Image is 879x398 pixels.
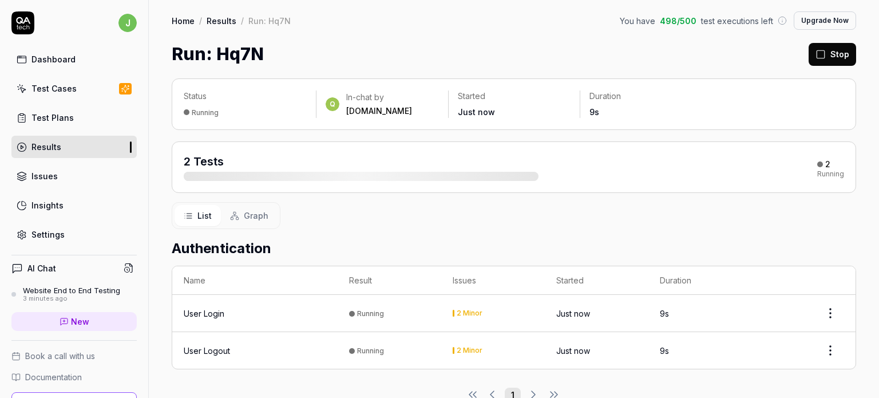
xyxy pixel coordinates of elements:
div: Running [817,171,844,178]
time: 9s [660,346,669,356]
p: Started [458,90,571,102]
div: Settings [31,228,65,241]
span: 498 / 500 [660,15,696,27]
th: Result [338,266,441,295]
span: Graph [244,210,268,222]
p: Duration [589,90,703,102]
a: Test Cases [11,77,137,100]
div: 2 Minor [457,310,482,317]
a: Results [11,136,137,158]
a: Test Plans [11,107,137,129]
a: Settings [11,223,137,246]
div: Test Plans [31,112,74,124]
h1: Run: Hq7N [172,41,264,67]
a: Website End to End Testing3 minutes ago [11,286,137,303]
div: Run: Hq7N [248,15,291,26]
div: Test Cases [31,82,77,94]
th: Name [172,266,338,295]
a: Results [207,15,236,26]
time: Just now [556,309,590,318]
a: Documentation [11,371,137,383]
div: In-chat by [346,92,412,103]
a: New [11,312,137,331]
span: j [118,14,137,32]
span: New [71,316,89,328]
div: Issues [31,170,58,182]
div: Insights [31,199,64,211]
th: Issues [441,266,545,295]
a: User Login [184,308,224,320]
div: Running [357,309,384,318]
time: Just now [556,346,590,356]
button: List [175,205,221,226]
a: Insights [11,194,137,216]
button: Graph [221,205,278,226]
th: Started [545,266,648,295]
div: Website End to End Testing [23,286,120,295]
div: [DOMAIN_NAME] [346,105,412,117]
th: Duration [648,266,752,295]
div: 2 [825,159,830,170]
button: Upgrade Now [794,11,856,30]
p: Status [184,90,307,102]
a: User Logout [184,345,230,357]
span: Documentation [25,371,82,383]
time: 9s [660,309,669,318]
span: 2 Tests [184,155,224,168]
div: 3 minutes ago [23,295,120,303]
div: / [199,15,202,26]
h4: AI Chat [27,262,56,274]
span: Q [326,97,339,111]
time: 9s [589,107,599,117]
div: Dashboard [31,53,76,65]
a: Home [172,15,195,26]
button: j [118,11,137,34]
h2: Authentication [172,238,856,259]
div: 2 Minor [457,347,482,354]
a: Issues [11,165,137,187]
span: test executions left [701,15,773,27]
span: List [197,210,212,222]
div: Running [357,346,384,355]
a: Dashboard [11,48,137,70]
span: Book a call with us [25,350,95,362]
span: You have [620,15,655,27]
div: Running [192,108,219,117]
div: Results [31,141,61,153]
time: Just now [458,107,495,117]
button: Stop [809,43,856,66]
div: / [241,15,244,26]
a: Book a call with us [11,350,137,362]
